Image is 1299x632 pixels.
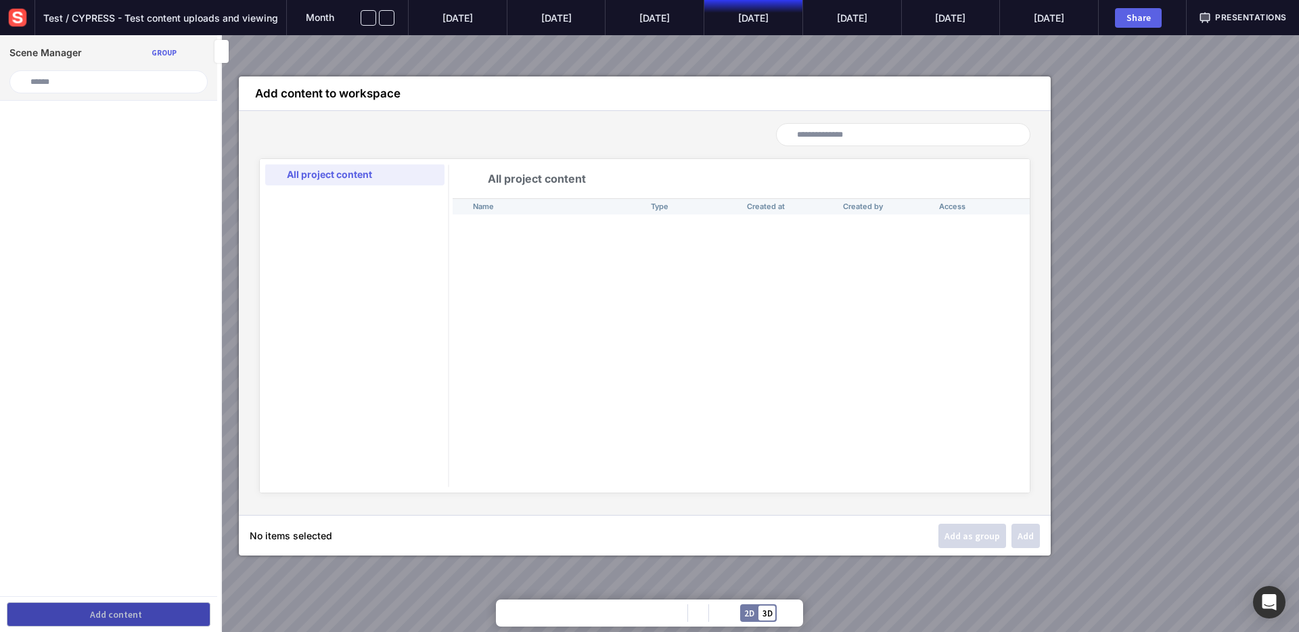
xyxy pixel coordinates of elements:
[43,11,278,25] span: Test / CYPRESS - Test content uploads and viewing
[742,198,838,215] th: Created at
[468,198,645,215] th: Name
[838,198,934,215] th: Created by
[744,609,754,618] div: 2D
[1215,12,1287,24] span: Presentations
[938,524,1006,548] button: Add as group
[137,45,179,61] button: Group
[488,173,586,184] span: All project content
[1199,12,1211,24] img: presentation.svg
[250,528,332,543] p: No items selected
[934,198,1030,215] th: Access
[1253,586,1285,618] div: Open Intercom Messenger
[255,88,401,99] div: Add content to workspace
[306,12,334,23] span: Month
[287,166,442,183] p: All project content
[9,47,82,59] h1: Scene Manager
[1011,524,1040,548] button: Add
[1018,531,1034,541] div: Add
[5,5,30,30] img: sensat
[645,198,742,215] th: Type
[90,610,142,619] div: Add content
[7,602,210,627] button: Add content
[1115,8,1162,28] button: Share
[762,609,773,618] div: 3D
[944,531,1000,541] div: Add as group
[152,49,177,57] div: Group
[1121,13,1156,22] div: Share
